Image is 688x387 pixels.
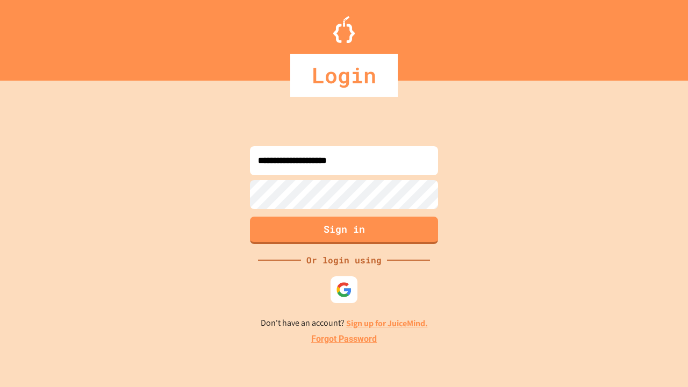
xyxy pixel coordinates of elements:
p: Don't have an account? [261,317,428,330]
div: Or login using [301,254,387,267]
div: Login [290,54,398,97]
a: Forgot Password [311,333,377,346]
button: Sign in [250,217,438,244]
img: google-icon.svg [336,282,352,298]
a: Sign up for JuiceMind. [346,318,428,329]
img: Logo.svg [333,16,355,43]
